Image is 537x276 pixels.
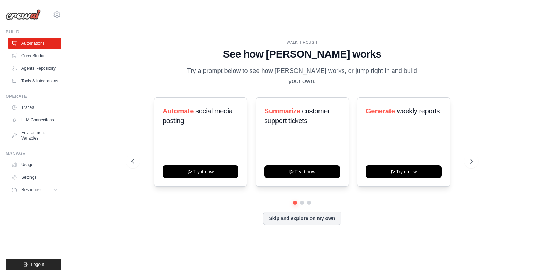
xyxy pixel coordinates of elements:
[163,165,238,178] button: Try it now
[264,107,300,115] span: Summarize
[163,107,233,125] span: social media posting
[8,184,61,195] button: Resources
[8,102,61,113] a: Traces
[8,127,61,144] a: Environment Variables
[6,9,41,20] img: Logo
[264,107,330,125] span: customer support tickets
[21,187,41,193] span: Resources
[6,259,61,270] button: Logout
[366,107,395,115] span: Generate
[6,94,61,99] div: Operate
[6,151,61,156] div: Manage
[185,66,420,87] p: Try a prompt below to see how [PERSON_NAME] works, or jump right in and build your own.
[8,172,61,183] a: Settings
[131,48,473,60] h1: See how [PERSON_NAME] works
[264,165,340,178] button: Try it now
[263,212,341,225] button: Skip and explore on my own
[8,159,61,170] a: Usage
[8,63,61,74] a: Agents Repository
[8,114,61,126] a: LLM Connections
[397,107,440,115] span: weekly reports
[8,38,61,49] a: Automations
[8,50,61,61] a: Crew Studio
[163,107,194,115] span: Automate
[131,40,473,45] div: WALKTHROUGH
[31,262,44,267] span: Logout
[6,29,61,35] div: Build
[366,165,442,178] button: Try it now
[8,75,61,87] a: Tools & Integrations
